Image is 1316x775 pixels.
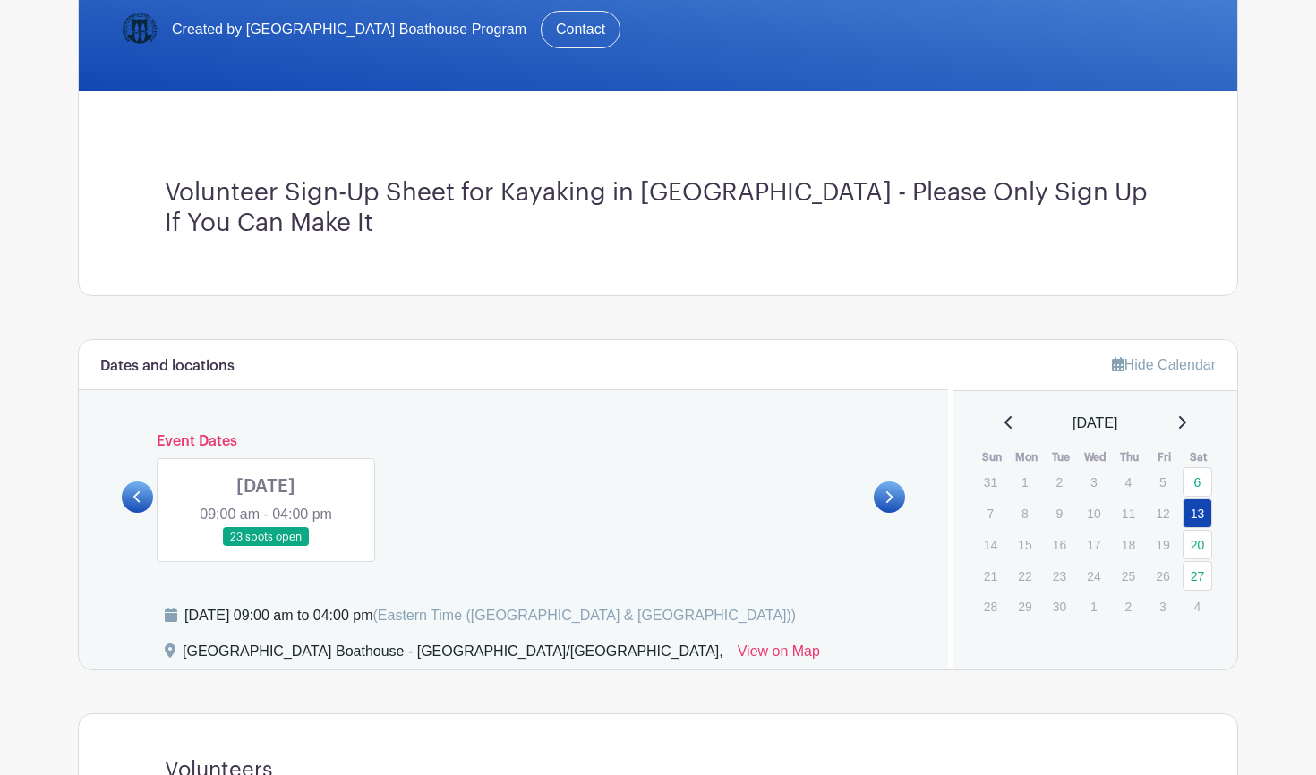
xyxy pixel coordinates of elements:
[1045,562,1074,590] p: 23
[1148,592,1177,620] p: 3
[1045,531,1074,558] p: 16
[1079,499,1108,527] p: 10
[1044,448,1079,466] th: Tue
[1112,357,1216,372] a: Hide Calendar
[1183,498,1212,528] a: 13
[738,641,820,669] a: View on Map
[976,499,1005,527] p: 7
[976,531,1005,558] p: 14
[1113,448,1148,466] th: Thu
[1045,592,1074,620] p: 30
[1183,592,1212,620] p: 4
[372,608,796,623] span: (Eastern Time ([GEOGRAPHIC_DATA] & [GEOGRAPHIC_DATA]))
[1010,531,1039,558] p: 15
[153,433,874,450] h6: Event Dates
[183,641,723,669] div: [GEOGRAPHIC_DATA] Boathouse - [GEOGRAPHIC_DATA]/[GEOGRAPHIC_DATA],
[122,12,158,47] img: Logo-Title.png
[1078,448,1113,466] th: Wed
[1148,468,1177,496] p: 5
[1045,499,1074,527] p: 9
[975,448,1010,466] th: Sun
[1182,448,1217,466] th: Sat
[1114,592,1143,620] p: 2
[1183,530,1212,559] a: 20
[1079,562,1108,590] p: 24
[165,178,1151,238] h3: Volunteer Sign-Up Sheet for Kayaking in [GEOGRAPHIC_DATA] - Please Only Sign Up If You Can Make It
[1148,499,1177,527] p: 12
[1010,499,1039,527] p: 8
[976,562,1005,590] p: 21
[1079,531,1108,558] p: 17
[1079,592,1108,620] p: 1
[1072,413,1117,434] span: [DATE]
[1183,467,1212,497] a: 6
[1114,468,1143,496] p: 4
[1010,592,1039,620] p: 29
[1183,561,1212,591] a: 27
[1114,562,1143,590] p: 25
[100,358,235,375] h6: Dates and locations
[1045,468,1074,496] p: 2
[172,19,526,40] span: Created by [GEOGRAPHIC_DATA] Boathouse Program
[1114,499,1143,527] p: 11
[1010,562,1039,590] p: 22
[976,592,1005,620] p: 28
[1148,562,1177,590] p: 26
[1009,448,1044,466] th: Mon
[1010,468,1039,496] p: 1
[1079,468,1108,496] p: 3
[1114,531,1143,558] p: 18
[976,468,1005,496] p: 31
[184,605,796,626] div: [DATE] 09:00 am to 04:00 pm
[541,11,620,48] a: Contact
[1147,448,1182,466] th: Fri
[1148,531,1177,558] p: 19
